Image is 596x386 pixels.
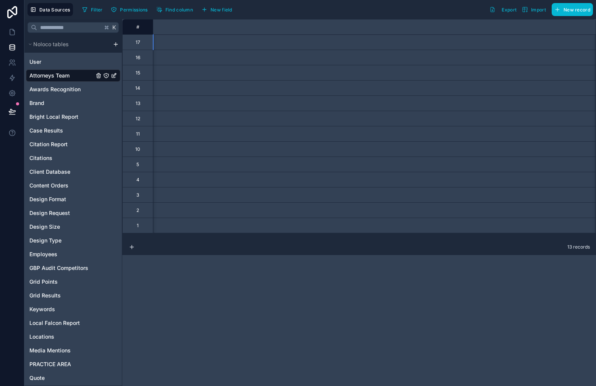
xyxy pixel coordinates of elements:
[29,72,70,79] span: Attorneys Team
[79,4,105,15] button: Filter
[29,305,55,313] span: Keywords
[29,127,63,134] span: Case Results
[29,113,78,121] span: Bright Local Report
[29,250,57,258] span: Employees
[26,317,120,329] div: Local Falcon Report
[29,333,54,341] span: Locations
[502,7,517,13] span: Export
[552,3,593,16] button: New record
[154,4,196,15] button: Find column
[26,56,120,68] div: User
[128,24,147,30] div: #
[564,7,590,13] span: New record
[29,154,52,162] span: Citations
[91,7,103,13] span: Filter
[136,192,139,198] div: 3
[136,177,139,183] div: 4
[29,223,60,231] span: Design Size
[549,3,593,16] a: New record
[487,3,519,16] button: Export
[26,39,110,50] button: Noloco tables
[29,319,80,327] span: Local Falcon Report
[135,85,140,91] div: 14
[26,193,120,205] div: Design Format
[24,36,122,386] div: scrollable content
[165,7,193,13] span: Find column
[112,25,117,30] span: K
[531,7,546,13] span: Import
[29,347,71,354] span: Media Mentions
[136,100,140,107] div: 13
[29,264,88,272] span: GBP Audit Competitors
[26,207,120,219] div: Design Request
[135,146,140,152] div: 10
[29,374,45,382] span: Quote
[199,4,235,15] button: New field
[29,278,58,286] span: Grid Points
[136,55,140,61] div: 16
[26,138,120,150] div: Citation Report
[26,83,120,95] div: Awards Recognition
[567,244,590,250] span: 13 records
[29,292,61,299] span: Grid Results
[26,248,120,260] div: Employees
[29,141,68,148] span: Citation Report
[108,4,150,15] button: Permissions
[26,234,120,247] div: Design Type
[26,179,120,192] div: Content Orders
[136,116,140,122] div: 12
[29,182,68,189] span: Content Orders
[26,124,120,137] div: Case Results
[26,331,120,343] div: Locations
[136,70,140,76] div: 15
[26,276,120,288] div: Grid Points
[26,152,120,164] div: Citations
[26,358,120,370] div: PRACTICE AREA
[26,221,120,233] div: Design Size
[108,4,153,15] a: Permissions
[29,360,71,368] span: PRACTICE AREA
[26,69,120,82] div: Attorneys Team
[29,209,70,217] span: Design Request
[26,262,120,274] div: GBP Audit Competitors
[29,237,62,244] span: Design Type
[26,97,120,109] div: Brand
[136,162,139,168] div: 5
[33,40,69,48] span: Noloco tables
[136,39,140,45] div: 17
[26,303,120,315] div: Keywords
[26,166,120,178] div: Client Database
[137,223,139,229] div: 1
[26,111,120,123] div: Bright Local Report
[26,372,120,384] div: Quote
[29,99,44,107] span: Brand
[28,3,73,16] button: Data Sources
[39,7,70,13] span: Data Sources
[29,168,70,176] span: Client Database
[519,3,549,16] button: Import
[26,344,120,357] div: Media Mentions
[136,131,140,137] div: 11
[29,195,66,203] span: Design Format
[29,58,41,66] span: User
[26,289,120,302] div: Grid Results
[120,7,147,13] span: Permissions
[136,207,139,213] div: 2
[211,7,232,13] span: New field
[29,86,81,93] span: Awards Recognition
